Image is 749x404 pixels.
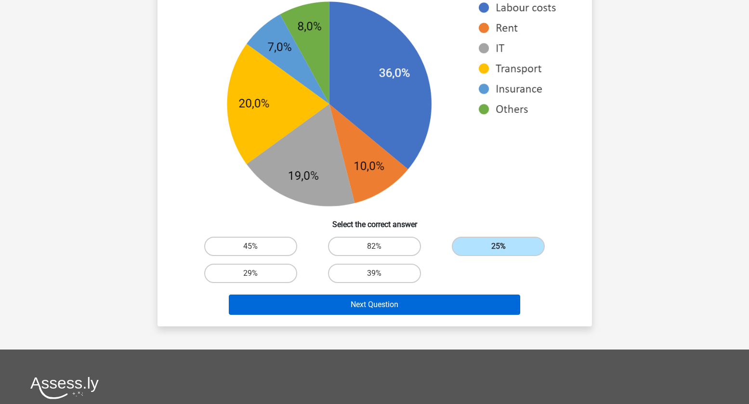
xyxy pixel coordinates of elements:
label: 39% [328,264,421,283]
img: Assessly logo [30,377,99,399]
h6: Select the correct answer [173,212,577,229]
button: Next Question [229,295,520,315]
label: 45% [204,237,297,256]
label: 29% [204,264,297,283]
label: 25% [452,237,545,256]
label: 82% [328,237,421,256]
